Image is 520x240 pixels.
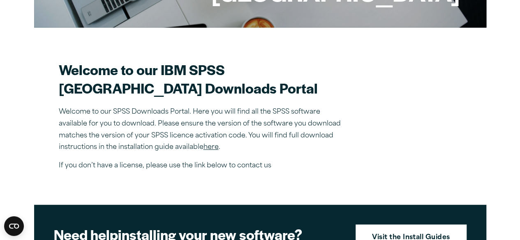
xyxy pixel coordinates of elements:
[59,60,347,97] h2: Welcome to our IBM SPSS [GEOGRAPHIC_DATA] Downloads Portal
[59,160,347,172] p: If you don’t have a license, please use the link below to contact us
[203,144,219,151] a: here
[4,216,24,236] button: Open CMP widget
[59,106,347,153] p: Welcome to our SPSS Downloads Portal. Here you will find all the SPSS software available for you ...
